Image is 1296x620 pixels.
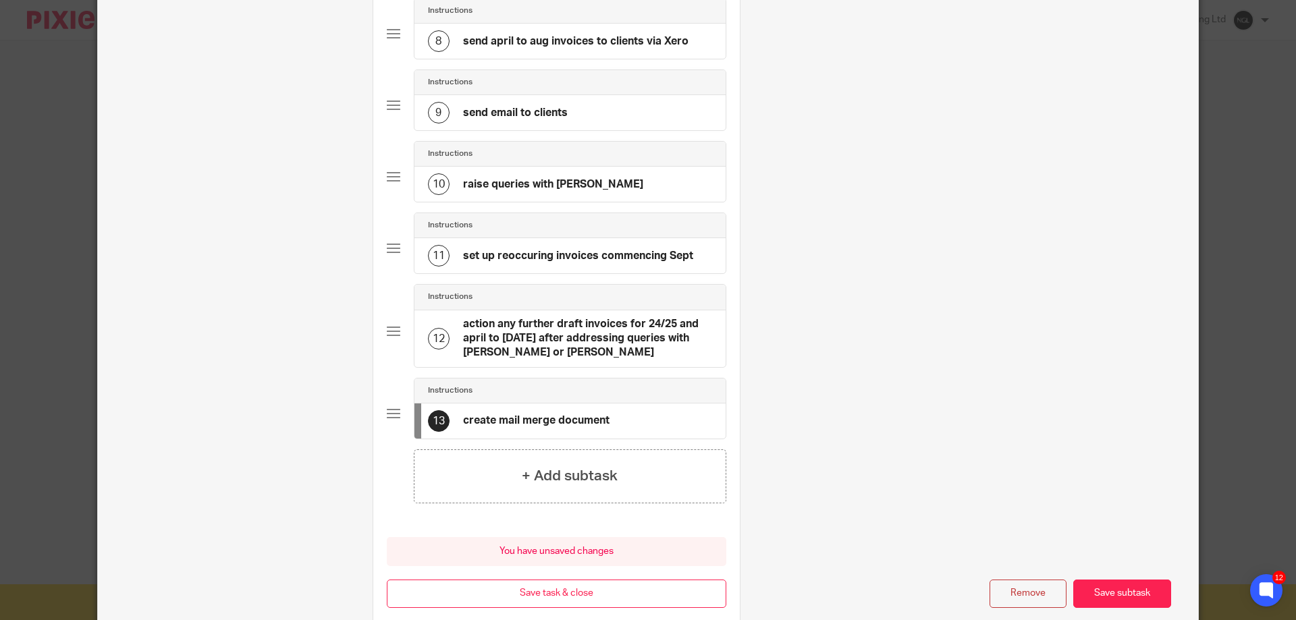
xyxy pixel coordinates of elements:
h4: action any further draft invoices for 24/25 and april to [DATE] after addressing queries with [PE... [463,317,712,360]
div: 10 [428,173,450,195]
div: You have unsaved changes [387,537,726,566]
button: Save subtask [1073,580,1171,609]
h4: raise queries with [PERSON_NAME] [463,177,643,192]
h4: create mail merge document [463,414,610,428]
h4: Instructions [428,77,473,88]
h4: Instructions [428,291,473,302]
h4: + Add subtask [522,466,618,486]
h4: set up reoccuring invoices commencing Sept [463,249,693,263]
h4: send april to aug invoices to clients via Xero [463,34,688,49]
div: 13 [428,410,450,432]
button: Save task & close [387,580,726,609]
div: 12 [428,328,450,349]
h4: Instructions [428,385,473,396]
div: 9 [428,102,450,123]
h4: Instructions [428,5,473,16]
div: 11 [428,245,450,266]
h4: Instructions [428,148,473,159]
div: 12 [1272,571,1286,584]
button: Remove [990,580,1066,609]
div: 8 [428,30,450,52]
h4: send email to clients [463,106,568,120]
h4: Instructions [428,220,473,231]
